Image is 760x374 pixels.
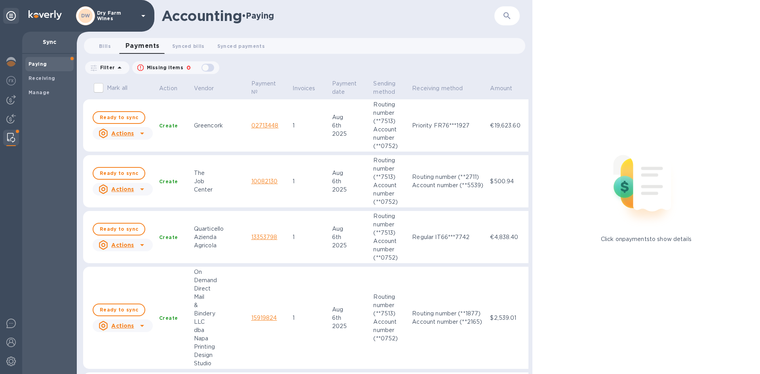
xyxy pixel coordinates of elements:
[159,178,178,184] b: Create
[332,122,367,130] div: 6th
[186,64,191,72] p: 0
[217,42,265,50] span: Synced payments
[293,177,325,186] p: 1
[490,84,512,93] p: Amount
[100,305,138,315] span: Ready to sync
[412,233,484,241] p: Regular IT66***7742
[293,122,325,130] p: 1
[194,285,245,293] div: Direct
[93,111,145,124] button: Ready to sync
[132,61,219,74] button: Missing items0
[412,173,484,181] div: Routing number (**2711)
[194,122,245,130] div: Greencork
[332,314,367,322] div: 6th
[93,223,145,235] button: Ready to sync
[107,84,127,92] p: Mark all
[194,233,245,241] div: Azienda
[100,113,138,122] span: Ready to sync
[159,123,178,129] b: Create
[332,80,367,96] span: Payment date
[412,181,484,190] div: Account number (**5539)
[332,233,367,241] div: 6th
[251,80,276,96] p: Payment №
[194,225,245,233] div: Quarticello
[490,177,522,186] p: $500.94
[251,234,277,240] a: 13353798
[490,233,522,241] p: €4,838.40
[373,293,406,343] p: Routing number (**7513) Account number (**0752)
[412,84,463,93] p: Receiving method
[332,130,367,138] div: 2025
[194,268,245,276] div: On
[194,293,245,301] div: Mail
[412,309,484,318] div: Routing number (**1877)
[111,242,134,248] u: Actions
[100,224,138,234] span: Ready to sync
[332,113,367,122] div: Aug
[332,186,367,194] div: 2025
[159,84,177,93] p: Action
[111,130,134,137] u: Actions
[194,318,245,326] div: LLC
[293,314,325,322] p: 1
[373,80,395,96] p: Sending method
[332,241,367,250] div: 2025
[28,38,70,46] p: Sync
[293,233,325,241] p: 1
[97,64,115,71] p: Filter
[293,84,325,93] span: Invoices
[3,8,19,24] div: Unpin categories
[194,177,245,186] div: Job
[172,42,205,50] span: Synced bills
[194,169,245,177] div: The
[251,80,287,96] span: Payment №
[373,212,406,262] p: Routing number (**7513) Account number (**0752)
[293,84,315,93] p: Invoices
[373,101,406,150] p: Routing number (**7513) Account number (**0752)
[194,84,224,93] span: Vendor
[159,315,178,321] b: Create
[159,84,188,93] span: Action
[93,167,145,180] button: Ready to sync
[332,80,357,96] p: Payment date
[28,61,47,67] b: Paying
[251,122,279,129] a: 02713448
[251,178,278,184] a: 10082130
[412,122,484,130] p: Priority FR76***1927
[332,225,367,233] div: Aug
[194,334,245,343] div: Napa
[242,11,274,21] h2: • Paying
[100,169,138,178] span: Ready to sync
[601,235,692,243] p: Click on payments to show details
[99,42,111,50] span: Bills
[194,351,245,359] div: Design
[125,40,160,51] span: Payments
[97,10,137,21] p: Dry Farm Wines
[194,84,214,93] p: Vendor
[194,309,245,318] div: Bindery
[332,322,367,330] div: 2025
[251,315,277,321] a: 15919824
[490,84,522,93] span: Amount
[28,89,49,95] b: Manage
[194,186,245,194] div: Center
[28,10,62,20] img: Logo
[159,234,178,240] b: Create
[194,359,245,368] div: Studio
[412,84,473,93] span: Receiving method
[332,169,367,177] div: Aug
[28,75,55,81] b: Receiving
[332,177,367,186] div: 6th
[194,241,245,250] div: Agricola
[490,314,522,322] p: $2,539.01
[194,326,245,334] div: dba
[373,156,406,206] p: Routing number (**7513) Account number (**0752)
[161,8,242,24] h1: Accounting
[93,304,145,316] button: Ready to sync
[111,186,134,192] u: Actions
[81,13,90,19] b: DW
[490,122,522,130] p: €19,623.60
[111,323,134,329] u: Actions
[6,76,16,85] img: Foreign exchange
[147,64,183,71] p: Missing items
